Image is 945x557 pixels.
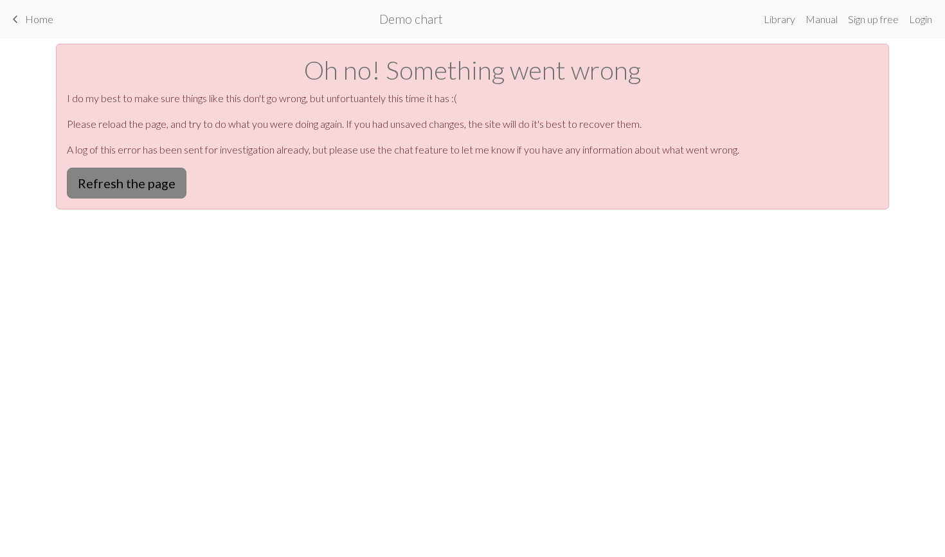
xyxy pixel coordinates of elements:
button: Refresh the page [67,168,186,199]
p: Please reload the page, and try to do what you were doing again. If you had unsaved changes, the ... [67,116,878,132]
a: Library [759,6,800,32]
span: Home [25,13,53,25]
h2: Demo chart [379,12,443,26]
span: keyboard_arrow_left [8,10,23,28]
a: Manual [800,6,843,32]
p: I do my best to make sure things like this don't go wrong, but unfortuantely this time it has :( [67,91,878,106]
p: A log of this error has been sent for investigation already, but please use the chat feature to l... [67,142,878,157]
a: Login [904,6,937,32]
a: Sign up free [843,6,904,32]
h1: Oh no! Something went wrong [67,55,878,85]
a: Home [8,8,53,30]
